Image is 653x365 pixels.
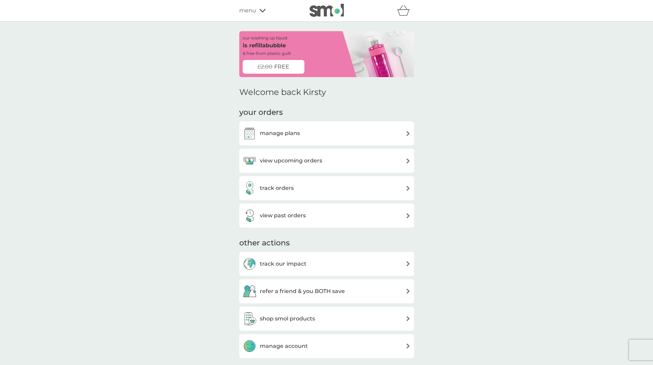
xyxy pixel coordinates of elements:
img: arrow right [406,131,411,136]
img: arrow right [406,261,411,266]
img: arrow right [406,343,411,349]
h3: manage account [260,342,308,351]
img: arrow right [406,158,411,163]
p: is refillabubble [243,41,286,50]
h3: track our impact [260,259,306,268]
h3: manage plans [260,129,300,138]
h3: view past orders [260,211,306,220]
h3: your orders [239,107,283,118]
h3: track orders [260,184,294,193]
img: smol [310,4,344,17]
img: arrow right [406,316,411,321]
h2: Welcome back Kirsty [239,87,326,97]
h3: other actions [239,238,290,248]
p: & free-from plastic guilt [243,50,291,57]
h3: refer a friend & you BOTH save [260,287,345,296]
img: arrow right [406,186,411,191]
span: menu [239,6,256,15]
span: FREE [274,62,289,71]
p: our washing up liquid [243,35,287,41]
h3: shop smol products [260,314,315,323]
h3: view upcoming orders [260,156,322,165]
img: arrow right [406,289,411,294]
span: £2.00 [257,62,273,71]
img: arrow right [406,213,411,218]
div: basket [397,4,414,17]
